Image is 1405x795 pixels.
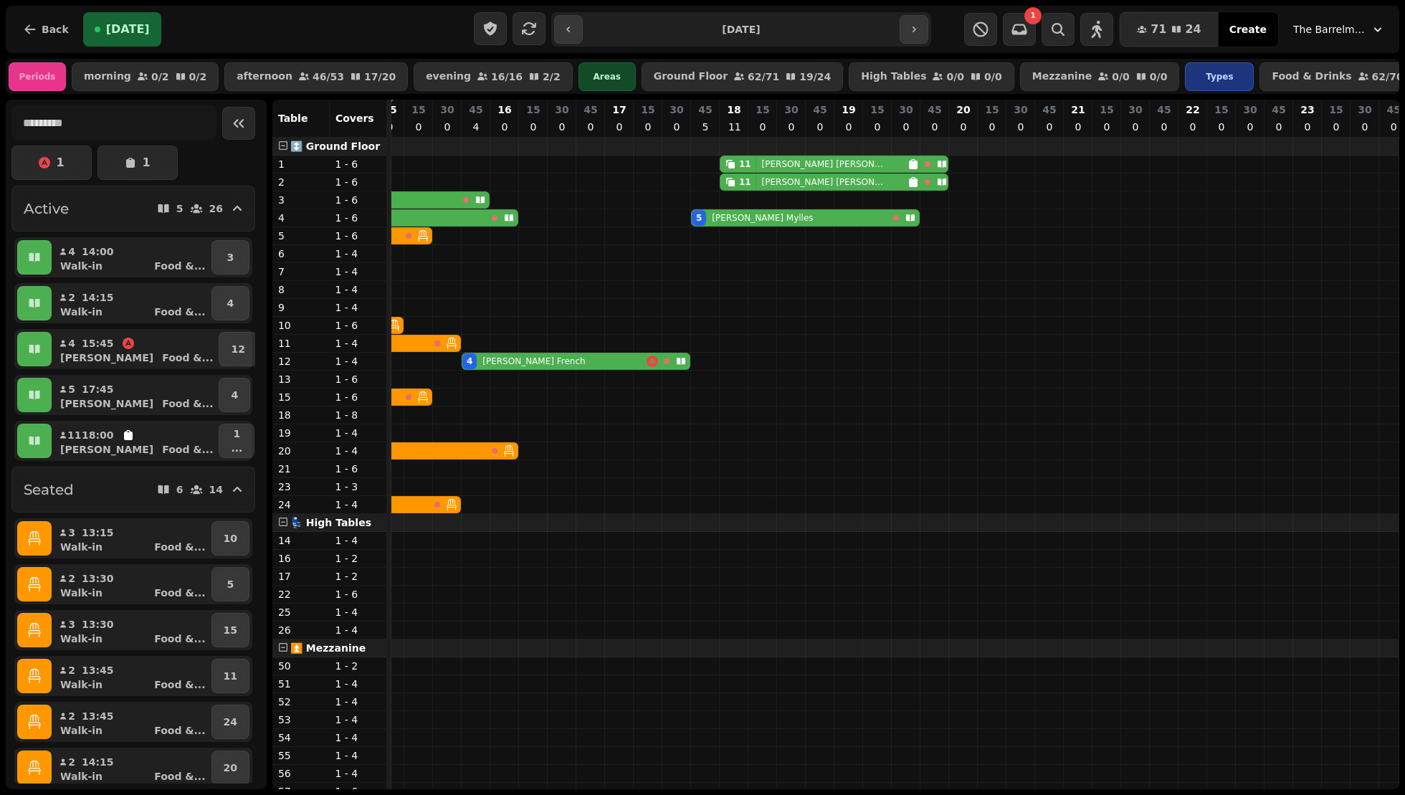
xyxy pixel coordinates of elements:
[162,396,213,411] p: Food & ...
[290,141,380,152] span: ↕️ Ground Floor
[227,296,234,310] p: 4
[60,723,103,738] p: Walk-in
[762,158,887,170] p: [PERSON_NAME] [PERSON_NAME]
[154,305,205,319] p: Food & ...
[1015,120,1027,134] p: 0
[278,766,324,781] p: 56
[1071,103,1085,117] p: 21
[60,396,153,411] p: [PERSON_NAME]
[499,120,510,134] p: 0
[278,318,324,333] p: 10
[278,713,324,727] p: 53
[1151,24,1166,35] span: 71
[278,354,324,368] p: 12
[278,533,324,548] p: 14
[426,71,471,82] p: evening
[335,175,381,189] p: 1 - 6
[739,176,751,188] div: 11
[335,480,381,494] p: 1 - 3
[278,462,324,476] p: 21
[958,120,969,134] p: 0
[176,204,184,214] p: 5
[278,480,324,494] p: 23
[278,211,324,225] p: 4
[900,120,912,134] p: 0
[82,663,114,677] p: 13:45
[335,336,381,351] p: 1 - 4
[278,605,324,619] p: 25
[469,103,482,117] p: 45
[1042,103,1056,117] p: 45
[290,642,366,654] span: ⏫ Mezzanine
[861,71,926,82] p: High Tables
[1150,72,1168,82] p: 0 / 0
[209,204,223,214] p: 26
[614,120,625,134] p: 0
[555,103,568,117] p: 30
[154,586,205,600] p: Food & ...
[278,748,324,763] p: 55
[82,525,114,540] p: 13:15
[176,485,184,495] p: 6
[1185,24,1201,35] span: 24
[162,442,213,457] p: Food & ...
[543,72,561,82] p: 2 / 2
[60,540,103,554] p: Walk-in
[154,540,205,554] p: Food & ...
[278,175,324,189] p: 2
[1214,103,1228,117] p: 15
[411,103,425,117] p: 15
[1244,120,1256,134] p: 0
[54,378,216,412] button: 517:45[PERSON_NAME]Food &...
[224,715,237,729] p: 24
[224,623,237,637] p: 15
[335,659,381,673] p: 1 - 2
[278,551,324,566] p: 16
[335,354,381,368] p: 1 - 4
[162,351,213,365] p: Food & ...
[786,120,797,134] p: 0
[986,120,998,134] p: 0
[1216,120,1227,134] p: 0
[335,444,381,458] p: 1 - 4
[9,62,66,91] div: Periods
[762,176,887,188] p: [PERSON_NAME] [PERSON_NAME]
[278,193,324,207] p: 3
[278,336,324,351] p: 11
[231,388,238,402] p: 4
[60,586,103,600] p: Walk-in
[612,103,626,117] p: 17
[224,62,408,91] button: afternoon46/5317/20
[335,533,381,548] p: 1 - 4
[231,427,242,441] p: 1
[54,286,209,320] button: 214:15Walk-inFood &...
[470,120,482,134] p: 4
[54,567,209,601] button: 213:30Walk-inFood &...
[642,120,654,134] p: 0
[700,120,711,134] p: 5
[278,372,324,386] p: 13
[82,382,114,396] p: 17:45
[24,199,69,219] h2: Active
[67,382,76,396] p: 5
[60,305,103,319] p: Walk-in
[11,146,92,180] button: 1
[698,103,712,117] p: 45
[1293,22,1365,37] span: The Barrelman
[335,605,381,619] p: 1 - 4
[278,408,324,422] p: 18
[211,659,249,693] button: 11
[211,705,249,739] button: 24
[211,613,249,647] button: 15
[67,290,76,305] p: 2
[756,103,769,117] p: 15
[227,250,234,265] p: 3
[67,336,76,351] p: 4
[1101,120,1113,134] p: 0
[335,623,381,637] p: 1 - 4
[1186,103,1199,117] p: 22
[224,531,237,546] p: 10
[237,71,292,82] p: afternoon
[364,72,396,82] p: 17 / 20
[142,157,150,168] p: 1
